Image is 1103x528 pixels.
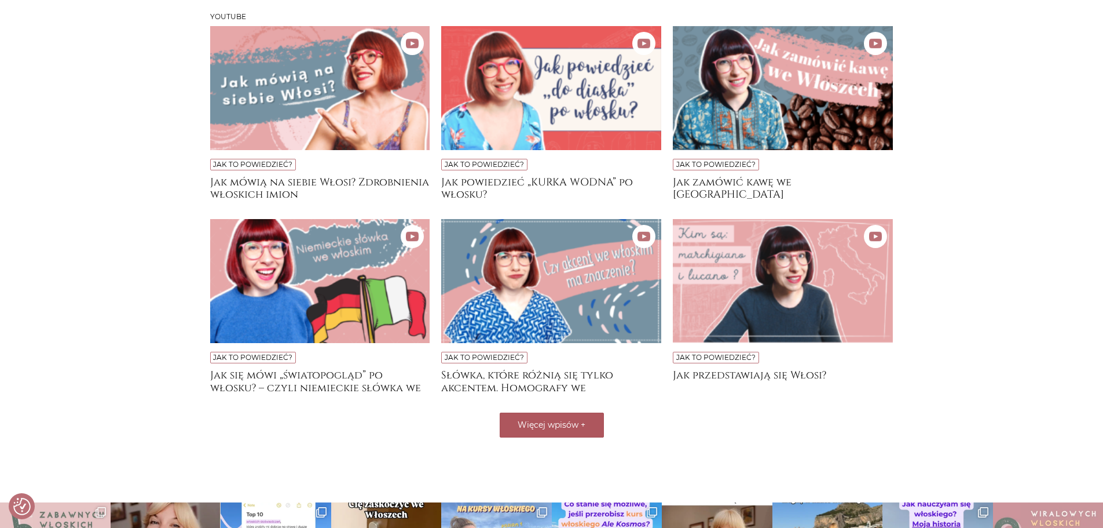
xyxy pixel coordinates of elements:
[673,369,893,392] a: Jak przedstawiają się Włosi?
[213,160,292,169] a: Jak to powiedzieć?
[441,369,661,392] a: Słówka, które różnią się tylko akcentem. Homografy we [DEMOGRAPHIC_DATA]
[96,507,106,518] svg: Clone
[673,176,893,199] a: Jak zamówić kawę we [GEOGRAPHIC_DATA]
[537,507,547,518] svg: Clone
[13,498,31,515] button: Preferencje co do zgód
[210,13,893,21] h3: Youtube
[676,160,756,169] a: Jak to powiedzieć?
[676,353,756,362] a: Jak to powiedzieć?
[978,507,988,518] svg: Clone
[500,413,604,438] button: Więcej wpisów +
[316,507,327,518] svg: Clone
[647,507,657,518] svg: Clone
[13,498,31,515] img: Revisit consent button
[441,176,661,199] a: Jak powiedzieć „KURKA WODNA” po włosku?
[213,353,292,362] a: Jak to powiedzieć?
[445,353,524,362] a: Jak to powiedzieć?
[210,176,430,199] a: Jak mówią na siebie Włosi? Zdrobnienia włoskich imion
[445,160,524,169] a: Jak to powiedzieć?
[210,369,430,392] a: Jak się mówi „światopogląd” po włosku? – czyli niemieckie słówka we włoskim
[581,420,585,430] span: +
[518,420,578,430] span: Więcej wpisów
